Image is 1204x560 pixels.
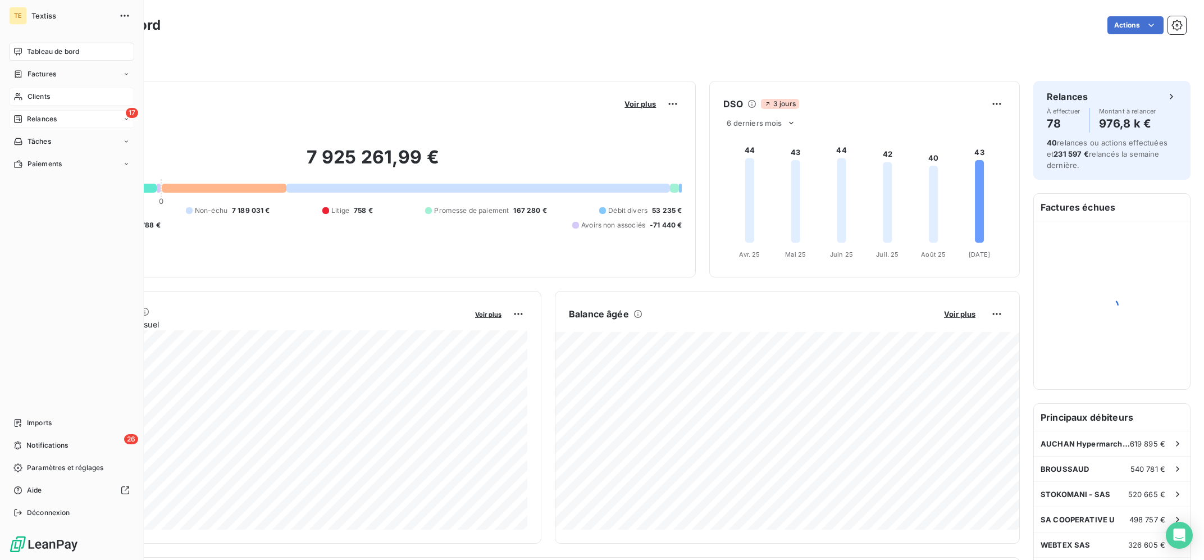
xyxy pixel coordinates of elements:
span: Voir plus [475,311,501,318]
span: Aide [27,485,42,495]
tspan: Juil. 25 [877,251,899,258]
span: Non-échu [195,206,227,216]
span: 540 781 € [1130,465,1165,474]
span: 619 895 € [1130,439,1165,448]
span: 0 [159,197,163,206]
span: 498 757 € [1129,515,1165,524]
span: Chiffre d'affaires mensuel [63,318,467,330]
span: Voir plus [944,309,975,318]
h6: Balance âgée [569,307,629,321]
span: Tableau de bord [27,47,79,57]
span: Tâches [28,136,51,147]
tspan: Avr. 25 [740,251,760,258]
button: Voir plus [472,309,505,319]
span: Factures [28,69,56,79]
h4: 78 [1047,115,1080,133]
h6: Factures échues [1034,194,1190,221]
span: Imports [27,418,52,428]
span: BROUSSAUD [1041,465,1089,474]
div: Open Intercom Messenger [1166,522,1193,549]
span: Clients [28,92,50,102]
span: 167 280 € [513,206,546,216]
span: 26 [124,434,138,444]
tspan: Juin 25 [830,251,853,258]
tspan: Août 25 [922,251,946,258]
h6: Principaux débiteurs [1034,404,1190,431]
span: 520 665 € [1128,490,1165,499]
span: 758 € [354,206,373,216]
button: Voir plus [941,309,979,319]
span: Notifications [26,440,68,450]
span: -71 440 € [650,220,682,230]
tspan: Mai 25 [786,251,806,258]
h6: DSO [723,97,742,111]
span: 3 jours [761,99,799,109]
span: 40 [1047,138,1057,147]
span: 7 189 031 € [232,206,270,216]
span: Paramètres et réglages [27,463,103,473]
span: 17 [126,108,138,118]
h6: Relances [1047,90,1088,103]
span: Déconnexion [27,508,70,518]
span: 53 235 € [652,206,682,216]
span: relances ou actions effectuées et relancés la semaine dernière. [1047,138,1167,170]
span: WEBTEX SAS [1041,540,1091,549]
span: Montant à relancer [1099,108,1156,115]
button: Actions [1107,16,1164,34]
span: Débit divers [608,206,647,216]
span: À effectuer [1047,108,1080,115]
span: 326 605 € [1128,540,1165,549]
span: SA COOPERATIVE U [1041,515,1115,524]
span: Relances [27,114,57,124]
span: 231 597 € [1053,149,1088,158]
a: Aide [9,481,134,499]
tspan: [DATE] [969,251,990,258]
h4: 976,8 k € [1099,115,1156,133]
span: Promesse de paiement [434,206,509,216]
img: Logo LeanPay [9,535,79,553]
button: Voir plus [621,99,659,109]
span: STOKOMANI - SAS [1041,490,1110,499]
span: Voir plus [624,99,656,108]
span: Paiements [28,159,62,169]
span: Textiss [31,11,112,20]
span: 6 derniers mois [727,119,782,128]
h2: 7 925 261,99 € [63,146,682,180]
span: AUCHAN Hypermarché SAS [1041,439,1130,448]
span: Litige [331,206,349,216]
span: Avoirs non associés [581,220,645,230]
div: TE [9,7,27,25]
